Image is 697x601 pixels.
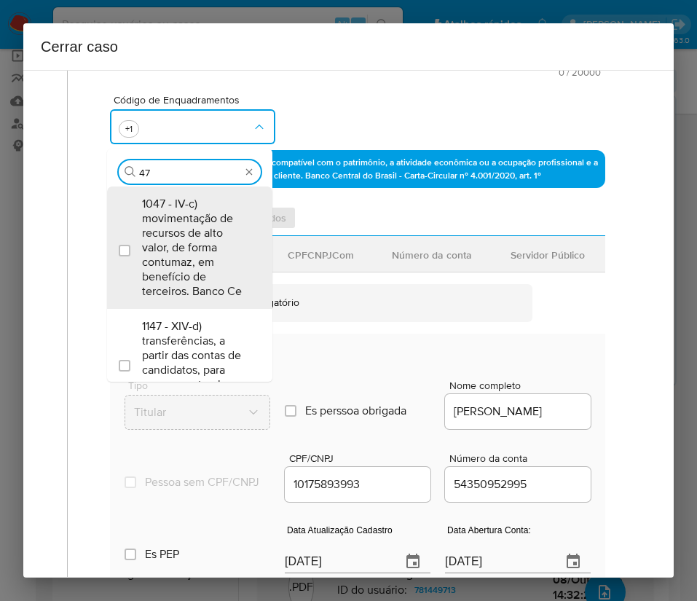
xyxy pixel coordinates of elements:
input: Es perssoa obrigada [285,405,296,417]
span: Código de Enquadramentos [114,95,279,105]
div: Número da conta [374,237,489,272]
span: Pessoa sem CPF/CNPJ [145,475,259,490]
span: Tipo [128,380,274,390]
input: Número da conta [445,475,591,494]
span: Nome completo [449,380,595,391]
h2: Cerrar caso [41,35,656,58]
p: 1045 IV-a) movimentação de recursos incompatível com o patrimônio, a atividade econômica ou a ocu... [110,150,605,188]
span: Titular [134,405,246,420]
span: Es PEP [145,547,179,562]
span: +1 [122,122,135,135]
label: Data Atualização Cadastro [285,527,393,535]
input: Pessoa sem CPF/CNPJ [125,476,136,488]
input: CPF/CNPJ [285,475,430,494]
input: Procurar [139,166,240,179]
span: Número da conta [449,453,595,464]
input: Nome do envolvido [445,402,591,421]
button: mostrar mais 1 [119,120,139,138]
span: CPF/CNPJ [289,453,435,464]
span: 1047 - IV-c) movimentação de recursos de alto valor, de forma contumaz, em benefício de terceiros... [142,197,252,299]
ul: Código de Enquadramentos [107,186,272,382]
div: CPFCNPJCom [270,237,371,272]
div: Servidor Público [493,237,602,272]
span: 1147 - XIV-d) transferências, a partir das contas de candidatos, para pessoas naturais ou jurídic... [142,319,252,406]
span: Es perssoa obrigada [305,404,406,418]
span: Máximo de 20000 caracteres [444,68,601,77]
button: Excluir [243,166,255,178]
button: Tipo de envolvimento [125,395,270,430]
label: Data Abertura Conta: [445,527,531,535]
